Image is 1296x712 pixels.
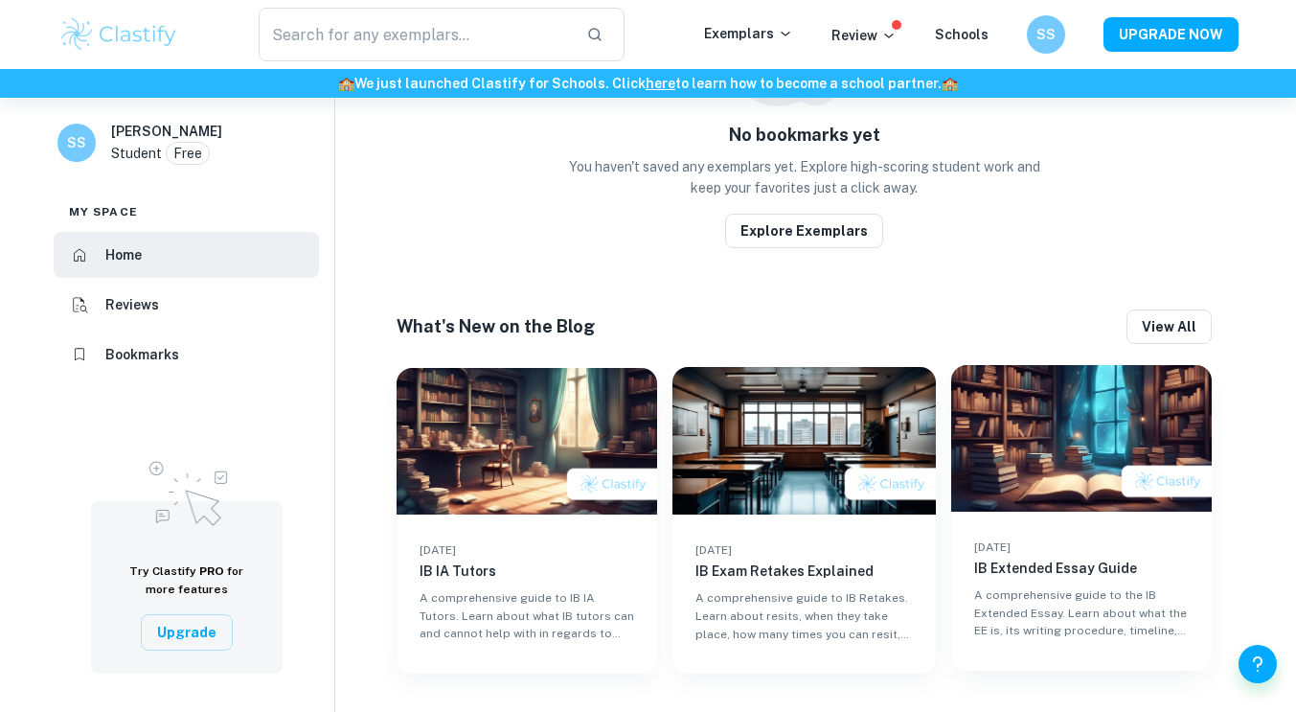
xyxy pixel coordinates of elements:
img: Blog post [672,367,935,515]
input: Search for any exemplars... [259,8,572,61]
p: Exemplars [704,23,793,44]
img: Clastify logo [58,15,180,54]
p: Free [173,143,202,164]
span: [DATE] [420,543,456,557]
h6: IB Extended Essay Guide [974,558,1189,579]
button: View all [1126,310,1212,344]
a: Blog post[DATE]IB IA TutorsA comprehensive guide to IB IA Tutors. Learn about what IB tutors can ... [397,368,657,674]
a: Blog post[DATE]IB Extended Essay GuideA comprehensive guide to the IB Extended Essay. Learn about... [951,368,1212,674]
a: Blog post[DATE]IB Exam Retakes ExplainedA comprehensive guide to IB Retakes. Learn about resits, ... [672,367,935,674]
span: PRO [199,564,224,578]
span: 🏫 [338,76,354,91]
h6: We just launched Clastify for Schools. Click to learn how to become a school partner. [4,73,1292,94]
img: Upgrade to Pro [139,449,235,532]
h6: SS [66,132,88,153]
a: Schools [935,27,989,42]
h6: Reviews [105,294,159,315]
button: Explore Exemplars [725,214,883,248]
p: A comprehensive guide to the IB Extended Essay. Learn about what the EE is, its writing procedure... [974,586,1189,641]
a: Bookmarks [54,332,319,378]
a: here [646,76,675,91]
button: SS [1027,15,1065,54]
h6: IB Exam Retakes Explained [695,561,912,582]
p: Review [831,25,897,46]
p: A comprehensive guide to IB IA Tutors. Learn about what IB tutors can and cannot help with in reg... [420,589,634,644]
button: Help and Feedback [1239,645,1277,683]
a: Reviews [54,282,319,328]
img: Blog post [951,365,1212,512]
h6: [PERSON_NAME] [111,121,222,142]
span: My space [69,203,138,220]
h6: No bookmarks yet [729,122,880,149]
span: 🏫 [942,76,958,91]
h6: Home [105,244,142,265]
h6: Bookmarks [105,344,179,365]
h6: Try Clastify for more features [114,563,260,599]
p: You haven't saved any exemplars yet. Explore high-scoring student work and keep your favorites ju... [565,156,1044,198]
p: A comprehensive guide to IB Retakes. Learn about resits, when they take place, how many times you... [695,589,912,644]
h6: SS [1035,24,1057,45]
span: [DATE] [695,543,732,557]
button: Upgrade [141,614,233,651]
img: Blog post [397,368,657,515]
span: [DATE] [974,540,1011,554]
button: UPGRADE NOW [1103,17,1239,52]
a: Home [54,232,319,278]
h6: IB IA Tutors [420,561,634,582]
h6: What's New on the Blog [397,313,595,340]
p: Student [111,143,162,164]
